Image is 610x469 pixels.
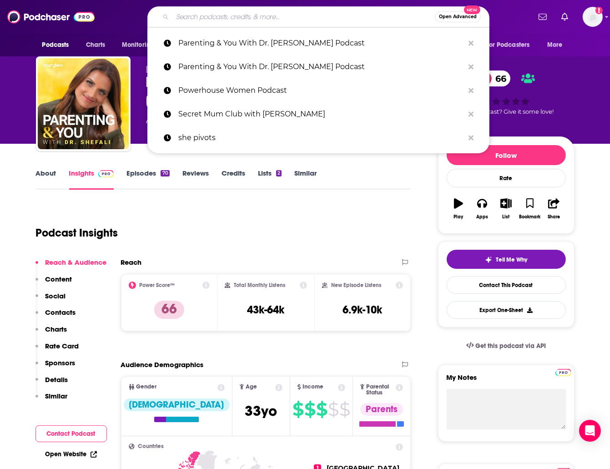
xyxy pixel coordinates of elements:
button: open menu [36,36,81,54]
span: For Podcasters [486,39,530,51]
img: Parenting & You With Dr. Shefali [38,58,129,149]
div: 66Good podcast? Give it some love! [438,65,575,121]
h1: Podcast Insights [36,226,118,240]
button: Open AdvancedNew [435,11,481,22]
p: Social [45,292,66,300]
a: Secret Mum Club with [PERSON_NAME] [147,102,489,126]
div: List [503,214,510,220]
span: Good podcast? Give it some love! [459,108,554,115]
div: Play [454,214,463,220]
h2: Total Monthly Listens [234,282,285,288]
div: A weekly podcast [146,116,302,127]
h3: 6.9k-10k [343,303,383,317]
h2: Reach [121,258,142,267]
button: Rate Card [35,342,79,358]
button: Show profile menu [583,7,603,27]
div: Open Intercom Messenger [579,420,601,442]
img: tell me why sparkle [485,256,492,263]
span: New [464,5,480,14]
div: Share [548,214,560,220]
div: Apps [476,214,488,220]
img: Podchaser Pro [98,170,114,177]
a: Charts [80,36,111,54]
svg: Add a profile image [595,7,603,14]
a: Podchaser - Follow, Share and Rate Podcasts [7,8,95,25]
h3: 43k-64k [247,303,284,317]
img: Podchaser Pro [555,369,571,376]
a: Powerhouse Women Podcast [147,79,489,102]
span: $ [339,402,350,417]
span: Income [303,384,324,390]
button: Contacts [35,308,76,325]
span: Tell Me Why [496,256,527,263]
div: Bookmark [519,214,540,220]
a: Similar [294,169,317,190]
p: Secret Mum Club with Sophiena [178,102,464,126]
span: Gender [136,384,157,390]
span: 66 [486,71,511,86]
p: Charts [45,325,67,333]
a: Show notifications dropdown [558,9,572,25]
a: 66 [477,71,511,86]
p: Parenting & You With Dr. Shefali Podcast [178,31,464,55]
p: Rate Card [45,342,79,350]
button: Follow [447,145,566,165]
a: Reviews [182,169,209,190]
p: 66 [154,301,184,319]
span: Open Advanced [439,15,477,19]
span: Logged in as alignPR [583,7,603,27]
button: open menu [116,36,166,54]
button: Export One-Sheet [447,301,566,319]
a: Open Website [45,450,97,458]
a: Credits [222,169,245,190]
span: More [547,39,563,51]
div: Search podcasts, credits, & more... [147,6,489,27]
button: Share [542,192,565,225]
p: Content [45,275,72,283]
div: Rate [447,169,566,187]
div: [DEMOGRAPHIC_DATA] [124,398,230,411]
button: Sponsors [35,358,76,375]
span: $ [316,402,327,417]
span: [PERSON_NAME] [146,65,211,73]
button: open menu [480,36,543,54]
span: 33 yo [245,402,277,420]
span: Age [246,384,257,390]
a: Pro website [555,368,571,376]
p: Details [45,375,68,384]
p: Similar [45,392,68,400]
span: Countries [138,444,164,449]
button: Social [35,292,66,308]
label: My Notes [447,373,566,389]
button: open menu [541,36,574,54]
span: $ [328,402,338,417]
div: Parents [360,403,403,416]
a: InsightsPodchaser Pro [69,169,114,190]
h2: Audience Demographics [121,360,204,369]
div: 2 [276,170,282,177]
button: Play [447,192,470,225]
button: Similar [35,392,68,408]
h2: Power Score™ [140,282,175,288]
span: Get this podcast via API [475,342,546,350]
span: Parental Status [366,384,394,396]
input: Search podcasts, credits, & more... [172,10,435,24]
a: Lists2 [258,169,282,190]
button: Apps [470,192,494,225]
span: Monitoring [122,39,154,51]
a: Show notifications dropdown [535,9,550,25]
h2: New Episode Listens [331,282,381,288]
span: $ [304,402,315,417]
a: Contact This Podcast [447,276,566,294]
button: Reach & Audience [35,258,107,275]
button: List [494,192,518,225]
span: Charts [86,39,106,51]
p: Powerhouse Women Podcast [178,79,464,102]
a: Get this podcast via API [459,335,554,357]
p: Parenting & You With Dr. Shefali Podcast [178,55,464,79]
p: Sponsors [45,358,76,367]
button: Bookmark [518,192,542,225]
p: she pivots [178,126,464,150]
span: Podcasts [42,39,69,51]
